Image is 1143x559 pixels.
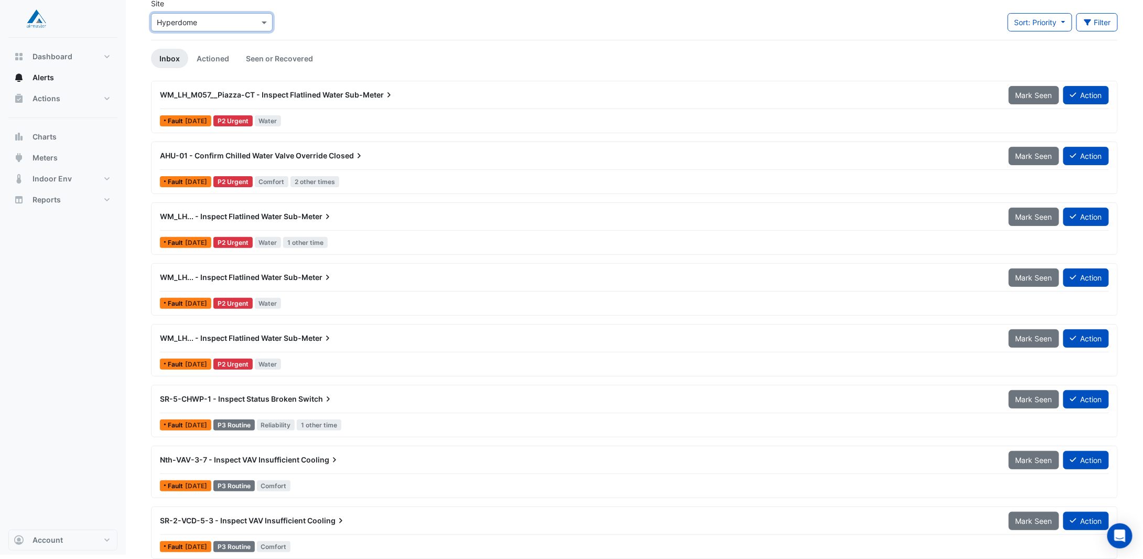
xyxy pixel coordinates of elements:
[213,176,253,187] div: P2 Urgent
[160,455,299,464] span: Nth-VAV-3-7 - Inspect VAV Insufficient
[255,359,282,370] span: Water
[1063,512,1109,530] button: Action
[14,72,24,83] app-icon: Alerts
[14,132,24,142] app-icon: Charts
[1076,13,1118,31] button: Filter
[307,515,346,526] span: Cooling
[8,88,117,109] button: Actions
[213,420,255,431] div: P3 Routine
[33,153,58,163] span: Meters
[185,239,207,246] span: Thu 21-Aug-2025 09:02 AEST
[213,359,253,370] div: P2 Urgent
[1009,451,1059,469] button: Mark Seen
[33,93,60,104] span: Actions
[8,126,117,147] button: Charts
[284,211,333,222] span: Sub-Meter
[1016,517,1052,525] span: Mark Seen
[255,298,282,309] span: Water
[213,298,253,309] div: P2 Urgent
[284,333,333,343] span: Sub-Meter
[168,240,185,246] span: Fault
[160,394,297,403] span: SR-5-CHWP-1 - Inspect Status Broken
[33,132,57,142] span: Charts
[168,361,185,368] span: Fault
[185,421,207,429] span: Fri 22-Aug-2025 13:02 AEST
[13,8,60,29] img: Company Logo
[301,455,340,465] span: Cooling
[283,237,328,248] span: 1 other time
[8,168,117,189] button: Indoor Env
[188,49,238,68] a: Actioned
[168,300,185,307] span: Fault
[1063,329,1109,348] button: Action
[14,51,24,62] app-icon: Dashboard
[257,420,295,431] span: Reliability
[160,212,282,221] span: WM_LH... - Inspect Flatlined Water
[329,150,364,161] span: Closed
[185,178,207,186] span: Fri 22-Aug-2025 11:17 AEST
[1063,451,1109,469] button: Action
[8,67,117,88] button: Alerts
[1009,512,1059,530] button: Mark Seen
[14,195,24,205] app-icon: Reports
[1009,208,1059,226] button: Mark Seen
[1009,268,1059,287] button: Mark Seen
[1063,268,1109,287] button: Action
[14,93,24,104] app-icon: Actions
[8,147,117,168] button: Meters
[160,334,282,342] span: WM_LH... - Inspect Flatlined Water
[1009,329,1059,348] button: Mark Seen
[168,422,185,428] span: Fault
[1016,152,1052,160] span: Mark Seen
[1063,390,1109,408] button: Action
[185,299,207,307] span: Tue 19-Aug-2025 14:00 AEST
[298,394,333,404] span: Switch
[168,483,185,489] span: Fault
[8,530,117,551] button: Account
[284,272,333,283] span: Sub-Meter
[255,237,282,248] span: Water
[185,360,207,368] span: Fri 25-Jul-2025 15:30 AEST
[1016,91,1052,100] span: Mark Seen
[160,90,343,99] span: WM_LH_M057__Piazza-CT - Inspect Flatlined Water
[345,90,394,100] span: Sub-Meter
[1063,147,1109,165] button: Action
[14,153,24,163] app-icon: Meters
[1015,18,1057,27] span: Sort: Priority
[255,176,289,187] span: Comfort
[1016,456,1052,465] span: Mark Seen
[14,174,24,184] app-icon: Indoor Env
[8,189,117,210] button: Reports
[1009,86,1059,104] button: Mark Seen
[8,46,117,67] button: Dashboard
[1016,395,1052,404] span: Mark Seen
[33,174,72,184] span: Indoor Env
[160,151,327,160] span: AHU-01 - Confirm Chilled Water Valve Override
[1063,86,1109,104] button: Action
[257,541,291,552] span: Comfort
[255,115,282,126] span: Water
[185,482,207,490] span: Thu 21-Aug-2025 12:30 AEST
[213,480,255,491] div: P3 Routine
[1016,273,1052,282] span: Mark Seen
[168,118,185,124] span: Fault
[1107,523,1133,549] div: Open Intercom Messenger
[185,117,207,125] span: Fri 22-Aug-2025 15:15 AEST
[1016,334,1052,343] span: Mark Seen
[33,535,63,545] span: Account
[168,544,185,550] span: Fault
[238,49,321,68] a: Seen or Recovered
[1009,147,1059,165] button: Mark Seen
[297,420,341,431] span: 1 other time
[1009,390,1059,408] button: Mark Seen
[33,51,72,62] span: Dashboard
[213,115,253,126] div: P2 Urgent
[33,72,54,83] span: Alerts
[1016,212,1052,221] span: Mark Seen
[213,541,255,552] div: P3 Routine
[1008,13,1072,31] button: Sort: Priority
[257,480,291,491] span: Comfort
[160,273,282,282] span: WM_LH... - Inspect Flatlined Water
[33,195,61,205] span: Reports
[160,516,306,525] span: SR-2-VCD-5-3 - Inspect VAV Insufficient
